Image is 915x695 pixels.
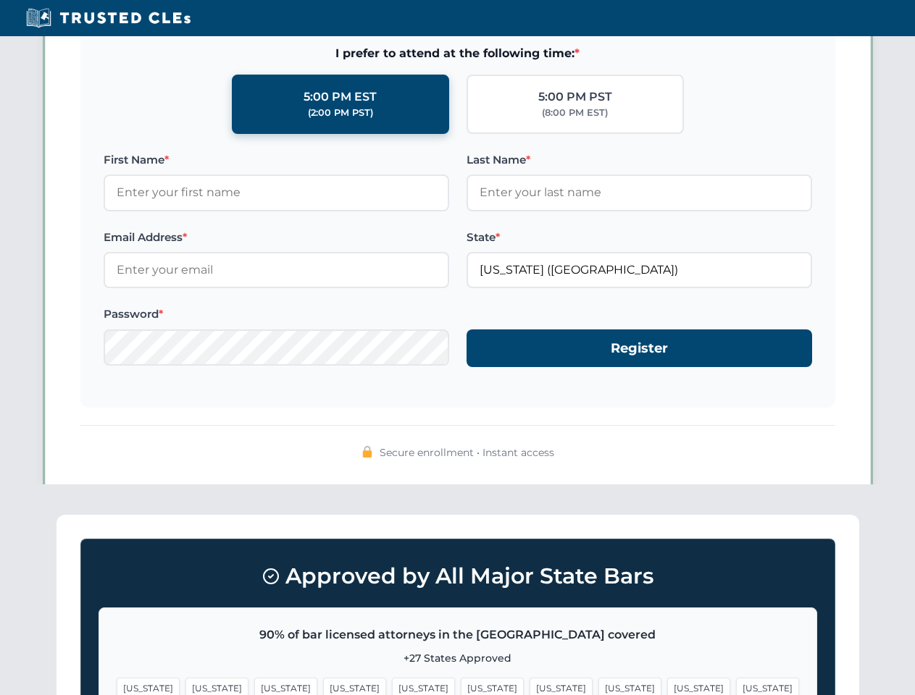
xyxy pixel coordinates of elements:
[304,88,377,106] div: 5:00 PM EST
[380,445,554,460] span: Secure enrollment • Instant access
[104,229,449,246] label: Email Address
[538,88,612,106] div: 5:00 PM PST
[467,329,812,368] button: Register
[104,151,449,169] label: First Name
[117,625,799,644] p: 90% of bar licensed attorneys in the [GEOGRAPHIC_DATA] covered
[117,650,799,666] p: +27 States Approved
[104,44,812,63] span: I prefer to attend at the following time:
[99,557,817,596] h3: Approved by All Major State Bars
[467,151,812,169] label: Last Name
[104,174,449,211] input: Enter your first name
[467,252,812,288] input: Georgia (GA)
[308,106,373,120] div: (2:00 PM PST)
[467,174,812,211] input: Enter your last name
[542,106,608,120] div: (8:00 PM EST)
[22,7,195,29] img: Trusted CLEs
[104,306,449,323] label: Password
[104,252,449,288] input: Enter your email
[467,229,812,246] label: State
[362,446,373,458] img: 🔒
